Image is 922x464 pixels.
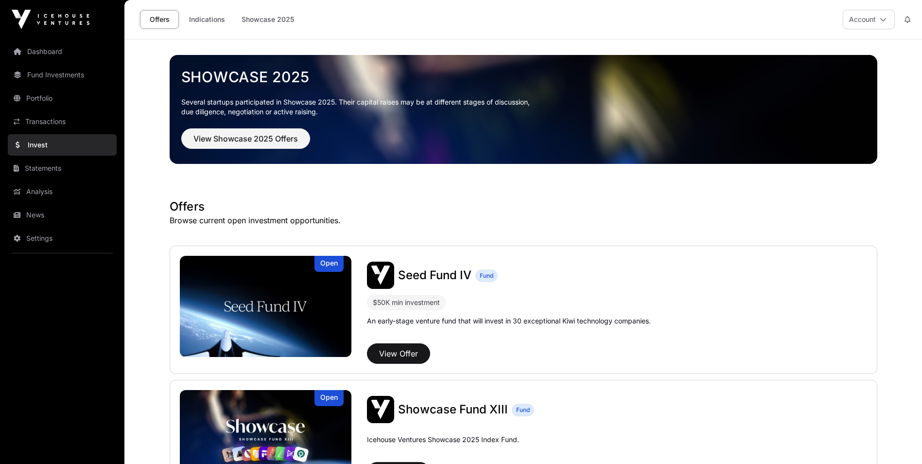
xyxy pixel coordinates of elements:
[193,133,298,144] span: View Showcase 2025 Offers
[181,138,310,148] a: View Showcase 2025 Offers
[480,272,493,280] span: Fund
[367,343,430,364] button: View Offer
[367,396,394,423] img: Showcase Fund XIII
[140,10,179,29] a: Offers
[8,111,117,132] a: Transactions
[181,97,866,117] p: Several startups participated in Showcase 2025. Their capital raises may be at different stages o...
[373,297,440,308] div: $50K min investment
[8,158,117,179] a: Statements
[314,256,344,272] div: Open
[8,64,117,86] a: Fund Investments
[183,10,231,29] a: Indications
[8,134,117,156] a: Invest
[180,256,352,357] img: Seed Fund IV
[398,268,471,282] span: Seed Fund IV
[170,214,877,226] p: Browse current open investment opportunities.
[516,406,530,414] span: Fund
[8,41,117,62] a: Dashboard
[367,316,651,326] p: An early-stage venture fund that will invest in 30 exceptional Kiwi technology companies.
[367,262,394,289] img: Seed Fund IV
[235,10,300,29] a: Showcase 2025
[8,204,117,226] a: News
[398,268,471,283] a: Seed Fund IV
[8,181,117,202] a: Analysis
[314,390,344,406] div: Open
[367,295,446,310] div: $50K min investment
[398,402,508,416] span: Showcase Fund XIII
[180,256,352,357] a: Seed Fund IVOpen
[12,10,89,29] img: Icehouse Ventures Logo
[181,128,310,149] button: View Showcase 2025 Offers
[8,228,117,249] a: Settings
[873,417,922,464] iframe: Chat Widget
[843,10,895,29] button: Account
[367,435,519,445] p: Icehouse Ventures Showcase 2025 Index Fund.
[170,55,877,164] img: Showcase 2025
[170,199,877,214] h1: Offers
[181,68,866,86] a: Showcase 2025
[398,402,508,417] a: Showcase Fund XIII
[8,88,117,109] a: Portfolio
